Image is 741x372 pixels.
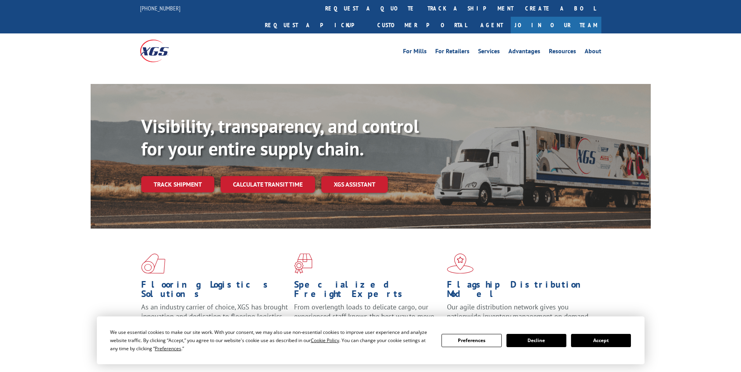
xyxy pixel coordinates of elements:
button: Preferences [441,334,501,347]
span: Cookie Policy [311,337,339,344]
span: Our agile distribution network gives you nationwide inventory management on demand. [447,302,590,321]
h1: Flagship Distribution Model [447,280,594,302]
a: Agent [473,17,511,33]
a: XGS ASSISTANT [321,176,388,193]
a: Services [478,48,500,57]
button: Decline [506,334,566,347]
a: Customer Portal [371,17,473,33]
img: xgs-icon-flagship-distribution-model-red [447,253,474,274]
button: Accept [571,334,631,347]
a: Advantages [508,48,540,57]
a: About [585,48,601,57]
h1: Specialized Freight Experts [294,280,441,302]
div: Cookie Consent Prompt [97,316,645,364]
p: From overlength loads to delicate cargo, our experienced staff knows the best way to move your fr... [294,302,441,337]
a: For Mills [403,48,427,57]
img: xgs-icon-total-supply-chain-intelligence-red [141,253,165,274]
span: Preferences [155,345,181,352]
a: Calculate transit time [221,176,315,193]
a: Request a pickup [259,17,371,33]
h1: Flooring Logistics Solutions [141,280,288,302]
div: We use essential cookies to make our site work. With your consent, we may also use non-essential ... [110,328,432,353]
a: Track shipment [141,176,214,192]
span: As an industry carrier of choice, XGS has brought innovation and dedication to flooring logistics... [141,302,288,330]
a: Resources [549,48,576,57]
b: Visibility, transparency, and control for your entire supply chain. [141,114,419,161]
a: Join Our Team [511,17,601,33]
a: For Retailers [435,48,469,57]
a: [PHONE_NUMBER] [140,4,180,12]
img: xgs-icon-focused-on-flooring-red [294,253,312,274]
